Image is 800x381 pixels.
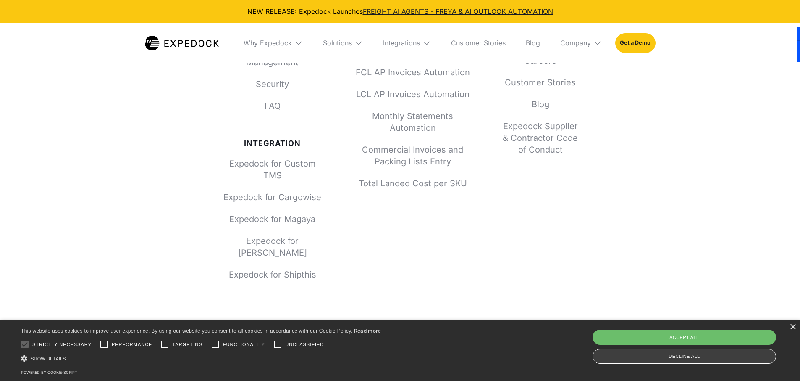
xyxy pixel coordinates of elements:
div: Solutions [323,39,352,47]
a: Blog [519,23,547,63]
div: Why Expedock [244,39,292,47]
div: Solutions [316,23,370,63]
div: Accept all [593,330,776,345]
a: Commercial Invoices and Packing Lists Entry [350,144,476,167]
div: Integration [222,139,323,148]
a: Total Landed Cost per SKU [350,177,476,189]
a: FREIGHT AI AGENTS - FREYA & AI OUTLOOK AUTOMATION [363,7,553,16]
span: Performance [112,341,152,348]
a: Customer Stories [444,23,512,63]
a: Customer Stories [503,77,578,88]
span: Targeting [172,341,202,348]
div: Why Expedock [237,23,310,63]
a: LCL AP Invoices Automation [350,88,476,100]
a: Powered by cookie-script [21,370,77,375]
span: This website uses cookies to improve user experience. By using our website you consent to all coo... [21,328,352,334]
a: Read more [354,328,381,334]
a: Security [222,78,323,90]
span: Functionality [223,341,265,348]
div: Show details [21,354,381,363]
div: Company [560,39,591,47]
a: FAQ [222,100,323,112]
a: Monthly Statements Automation [350,110,476,134]
a: FCL AP Invoices Automation [350,66,476,78]
div: Integrations [376,23,438,63]
a: Expedock for Shipthis [222,269,323,280]
iframe: Chat Widget [656,290,800,381]
div: NEW RELEASE: Expedock Launches [7,7,793,16]
a: Get a Demo [615,33,655,53]
span: Show details [31,356,66,361]
a: Expedock for Custom TMS [222,158,323,181]
a: Expedock for Magaya [222,213,323,225]
a: Blog [503,98,578,110]
span: Unclassified [285,341,324,348]
div: Integrations [383,39,420,47]
span: Strictly necessary [32,341,92,348]
div: Decline all [593,349,776,364]
div: Company [553,23,609,63]
a: Expedock Supplier & Contractor Code of Conduct [503,120,578,156]
a: Expedock for Cargowise [222,191,323,203]
a: Expedock for [PERSON_NAME] [222,235,323,259]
